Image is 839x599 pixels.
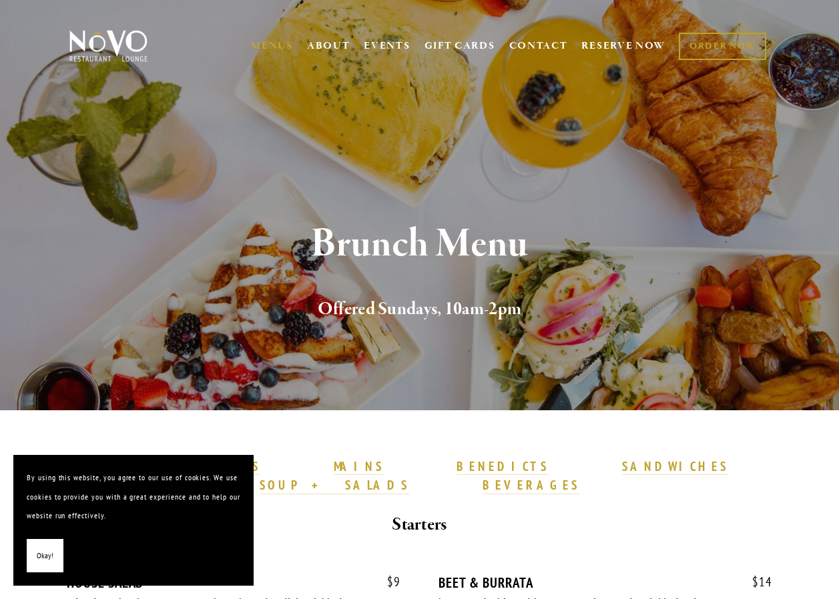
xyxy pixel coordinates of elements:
a: RESERVE NOW [581,33,665,59]
span: $ [752,574,759,590]
a: SOUP + SALADS [260,477,409,494]
a: CONTACT [509,33,568,59]
a: MENUS [251,39,293,53]
a: BENEDICTS [457,458,549,476]
div: HOUSE SALAD [67,574,400,591]
h1: Brunch Menu [88,223,751,266]
button: Okay! [27,539,63,573]
a: ABOUT [307,39,350,53]
p: By using this website, you agree to our use of cookies. We use cookies to provide you with a grea... [27,468,240,526]
strong: SOUP + SALADS [260,477,409,493]
strong: SANDWICHES [622,458,729,474]
a: GIFT CARDS [425,33,495,59]
strong: BEVERAGES [483,477,580,493]
span: Okay! [37,546,53,566]
strong: Starters [392,513,447,536]
strong: BENEDICTS [457,458,549,474]
a: MAINS [334,458,384,476]
div: BEET & BURRATA [439,574,772,591]
strong: MAINS [334,458,384,474]
section: Cookie banner [13,455,254,586]
a: SANDWICHES [622,458,729,476]
span: $ [387,574,394,590]
a: BEVERAGES [483,477,580,494]
span: 9 [374,574,400,590]
h2: Offered Sundays, 10am-2pm [88,295,751,324]
span: 14 [739,574,772,590]
a: EVENTS [364,39,410,53]
img: Novo Restaurant &amp; Lounge [67,29,150,63]
a: ORDER NOW [679,33,766,60]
